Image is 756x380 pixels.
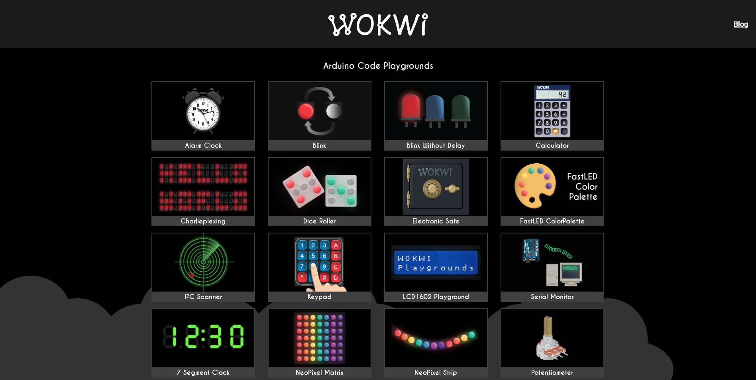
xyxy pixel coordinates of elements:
img: FastLED ColorPalette [501,158,603,216]
a: Keypad [268,233,371,302]
div: Dice Roller [269,217,371,225]
a: LCD1602 Playground [384,233,488,302]
img: Alarm Clock [152,82,254,140]
a: Alarm Clock [151,81,255,151]
img: Calculator [501,82,603,140]
a: Blink Without Delay [384,81,488,151]
img: NeoPixel Strip [385,309,487,367]
div: LCD1602 Playground [385,293,487,301]
div: Blink Without Delay [385,142,487,150]
a: Dice Roller [268,157,371,226]
img: Electronic Safe [385,158,487,216]
div: 7 Segment Clock [152,369,254,377]
a: NeoPixel Strip [384,308,488,378]
div: Electronic Safe [385,217,487,225]
img: Keypad [269,233,371,292]
a: Electronic Safe [384,157,488,226]
img: Serial Monitor [501,233,603,292]
img: 7 Segment Clock [152,309,254,367]
div: Potentiometer [501,369,603,377]
div: NeoPixel Matrix [269,369,371,377]
img: Potentiometer [501,309,603,367]
div: Charlieplexing [152,217,254,225]
div: Serial Monitor [501,293,603,301]
img: LCD1602 Playground [385,233,487,292]
a: Charlieplexing [151,157,255,226]
a: Potentiometer [501,308,604,378]
div: I²C Scanner [152,293,254,301]
img: Blink Without Delay [385,82,487,140]
div: Keypad [269,293,371,301]
div: FastLED ColorPalette [501,217,603,225]
div: Alarm Clock [152,142,254,150]
img: Dice Roller [269,158,371,216]
a: Serial Monitor [501,233,604,302]
h2: Arduino Code Playgrounds [145,61,611,71]
a: Blink [268,81,371,151]
a: Blog [734,20,748,28]
img: Wokwi [328,13,428,36]
img: Charlieplexing [152,158,254,216]
a: NeoPixel Matrix [268,308,371,378]
a: FastLED ColorPalette [501,157,604,226]
img: I²C Scanner [152,233,254,292]
div: NeoPixel Strip [385,369,487,377]
a: Calculator [501,81,604,151]
div: Blink [269,142,371,150]
div: Calculator [501,142,603,150]
img: NeoPixel Matrix [269,309,371,367]
a: I²C Scanner [151,233,255,302]
a: 7 Segment Clock [151,308,255,378]
img: Blink [269,82,371,140]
